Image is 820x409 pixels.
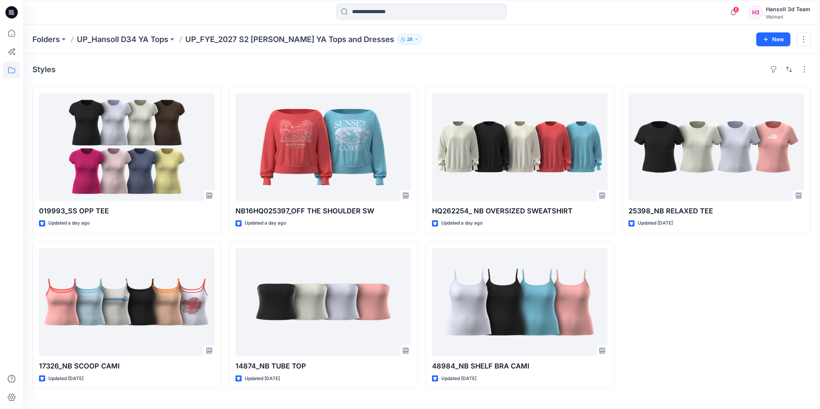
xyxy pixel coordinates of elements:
[39,93,215,201] a: 019993_SS OPP TEE
[185,34,394,45] p: UP_FYE_2027 S2 [PERSON_NAME] YA Tops and Dresses
[245,219,286,227] p: Updated a day ago
[39,361,215,372] p: 17326_NB SCOOP CAMI
[441,375,476,383] p: Updated [DATE]
[235,206,411,216] p: NB16HQ025397_OFF THE SHOULDER SW
[235,361,411,372] p: 14874_NB TUBE TOP
[638,219,673,227] p: Updated [DATE]
[235,248,411,356] a: 14874_NB TUBE TOP
[48,375,83,383] p: Updated [DATE]
[77,34,168,45] a: UP_Hansoll D34 YA Tops
[235,93,411,201] a: NB16HQ025397_OFF THE SHOULDER SW
[629,93,804,201] a: 25398_NB RELAXED TEE
[432,361,608,372] p: 48984_NB SHELF BRA CAMI
[432,206,608,216] p: HQ262254_ NB OVERSIZED SWEATSHIRT
[749,5,763,19] div: H3
[397,34,422,45] button: 28
[39,206,215,216] p: 019993_SS OPP TEE
[48,219,90,227] p: Updated a day ago
[432,93,608,201] a: HQ262254_ NB OVERSIZED SWEATSHIRT
[39,248,215,356] a: 17326_NB SCOOP CAMI
[32,65,56,74] h4: Styles
[756,32,791,46] button: New
[32,34,60,45] a: Folders
[245,375,280,383] p: Updated [DATE]
[766,14,810,20] div: Walmart
[441,219,483,227] p: Updated a day ago
[629,206,804,216] p: 25398_NB RELAXED TEE
[733,7,739,13] span: 6
[407,35,413,44] p: 28
[432,248,608,356] a: 48984_NB SHELF BRA CAMI
[766,5,810,14] div: Hansoll 3d Team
